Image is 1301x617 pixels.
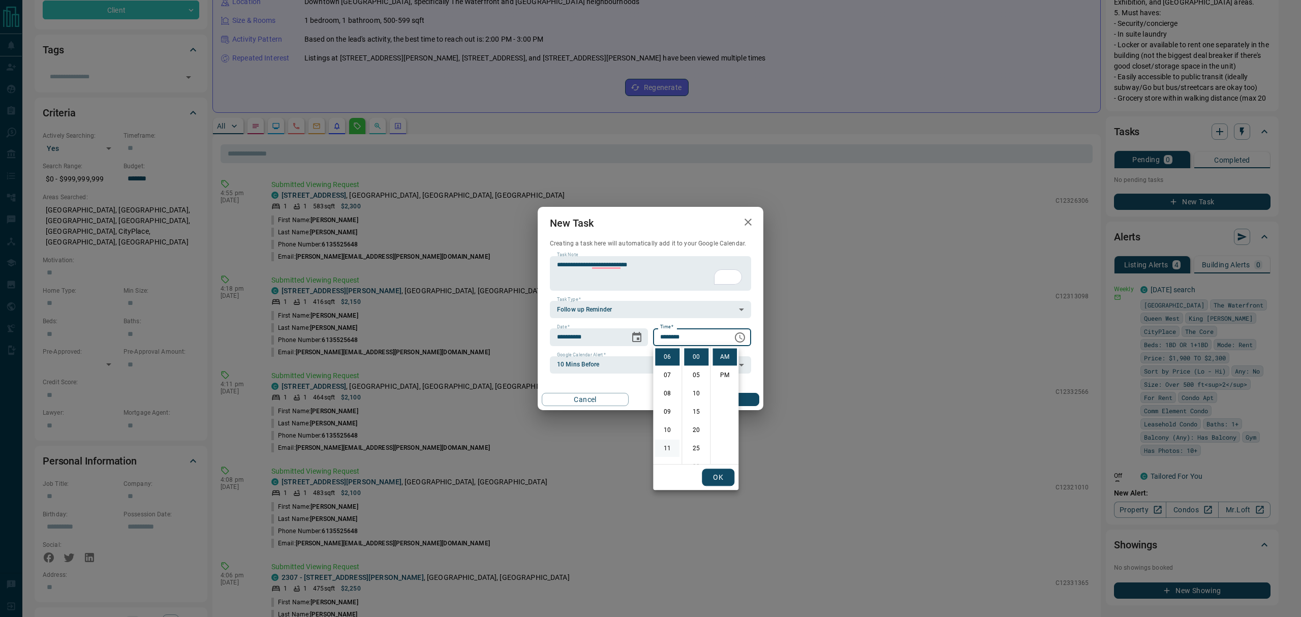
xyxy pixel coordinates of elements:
[655,403,679,420] li: 9 hours
[710,346,738,464] ul: Select meridiem
[655,366,679,384] li: 7 hours
[682,346,710,464] ul: Select minutes
[542,393,629,406] button: Cancel
[653,346,682,464] ul: Select hours
[684,458,708,475] li: 30 minutes
[684,440,708,457] li: 25 minutes
[557,296,581,303] label: Task Type
[655,330,679,347] li: 5 hours
[660,324,673,330] label: Time
[655,440,679,457] li: 11 hours
[713,348,737,365] li: AM
[684,348,708,365] li: 0 minutes
[557,252,578,258] label: Task Note
[702,469,734,486] button: OK
[557,261,744,287] textarea: To enrich screen reader interactions, please activate Accessibility in Grammarly extension settings
[684,421,708,439] li: 20 minutes
[730,327,750,348] button: Choose time, selected time is 6:00 AM
[684,403,708,420] li: 15 minutes
[557,324,570,330] label: Date
[550,239,751,248] p: Creating a task here will automatically add it to your Google Calendar.
[557,352,606,358] label: Google Calendar Alert
[684,385,708,402] li: 10 minutes
[655,348,679,365] li: 6 hours
[627,327,647,348] button: Choose date, selected date is Sep 19, 2025
[550,356,751,374] div: 10 Mins Before
[655,421,679,439] li: 10 hours
[538,207,606,239] h2: New Task
[550,301,751,318] div: Follow up Reminder
[655,385,679,402] li: 8 hours
[684,366,708,384] li: 5 minutes
[713,366,737,384] li: PM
